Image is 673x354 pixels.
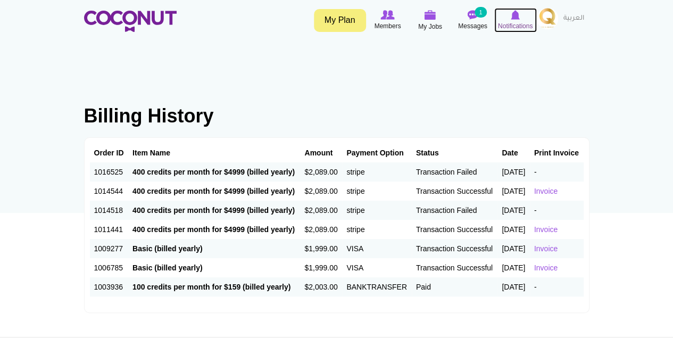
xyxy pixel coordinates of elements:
a: Notifications Notifications [494,8,537,32]
td: 1003936 [90,277,129,297]
td: $1,999.00 [300,239,342,258]
img: Home [84,11,177,32]
td: $2,089.00 [300,201,342,220]
th: Print Invoice [530,143,584,162]
strong: 400 credits per month for $4999 (billed yearly) [132,168,295,176]
td: [DATE] [497,258,530,277]
small: 1 [475,7,486,18]
th: Status [412,143,497,162]
a: My Jobs My Jobs [409,8,452,33]
strong: Basic (billed yearly) [132,264,203,272]
td: Transaction Successful [412,182,497,201]
a: Invoice [534,264,558,272]
td: Paid [412,277,497,297]
img: Browse Members [380,10,394,20]
strong: 400 credits per month for $4999 (billed yearly) [132,187,295,195]
td: stripe [342,162,412,182]
td: 1006785 [90,258,129,277]
h1: Billing History [84,105,589,127]
td: [DATE] [497,277,530,297]
td: - [530,201,584,220]
td: VISA [342,258,412,277]
td: [DATE] [497,201,530,220]
span: Members [374,21,401,31]
a: العربية [558,8,589,29]
th: Payment Option [342,143,412,162]
span: Messages [458,21,487,31]
td: $2,089.00 [300,162,342,182]
th: Amount [300,143,342,162]
th: Item Name [128,143,300,162]
td: stripe [342,182,412,201]
td: 1014544 [90,182,129,201]
td: 1011441 [90,220,129,239]
td: Transaction Successful [412,220,497,239]
td: $2,089.00 [300,182,342,201]
td: Transaction Failed [412,201,497,220]
td: [DATE] [497,162,530,182]
td: Transaction Successful [412,258,497,277]
a: Invoice [534,244,558,253]
a: Invoice [534,225,558,234]
a: My Plan [314,9,366,32]
td: [DATE] [497,182,530,201]
strong: 400 credits per month for $4999 (billed yearly) [132,225,295,234]
strong: 100 credits per month for $159 (billed yearly) [132,283,290,291]
th: Order ID [90,143,129,162]
strong: 400 credits per month for $4999 (billed yearly) [132,206,295,215]
td: [DATE] [497,239,530,258]
img: My Jobs [425,10,436,20]
td: 1014518 [90,201,129,220]
td: VISA [342,239,412,258]
th: Date [497,143,530,162]
td: $2,003.00 [300,277,342,297]
td: - [530,277,584,297]
td: BANKTRANSFER [342,277,412,297]
span: My Jobs [418,21,442,32]
td: [DATE] [497,220,530,239]
td: Transaction Successful [412,239,497,258]
a: Messages Messages 1 [452,8,494,32]
td: - [530,162,584,182]
td: $2,089.00 [300,220,342,239]
td: stripe [342,201,412,220]
img: Notifications [511,10,520,20]
td: 1016525 [90,162,129,182]
img: Messages [468,10,478,20]
a: Browse Members Members [367,8,409,32]
strong: Basic (billed yearly) [132,244,203,253]
td: 1009277 [90,239,129,258]
td: stripe [342,220,412,239]
td: $1,999.00 [300,258,342,277]
td: Transaction Failed [412,162,497,182]
a: Invoice [534,187,558,195]
span: Notifications [498,21,533,31]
